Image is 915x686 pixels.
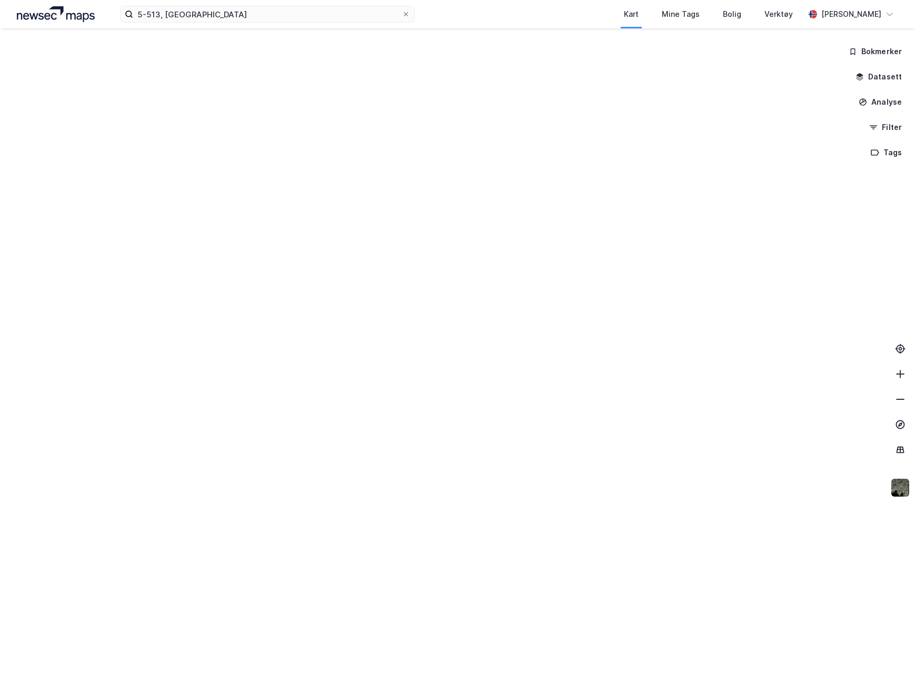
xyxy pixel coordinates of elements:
[862,635,915,686] iframe: Chat Widget
[624,8,639,21] div: Kart
[723,8,741,21] div: Bolig
[764,8,793,21] div: Verktøy
[17,6,95,22] img: logo.a4113a55bc3d86da70a041830d287a7e.svg
[821,8,881,21] div: [PERSON_NAME]
[862,635,915,686] div: Kontrollprogram for chat
[133,6,402,22] input: Søk på adresse, matrikkel, gårdeiere, leietakere eller personer
[662,8,700,21] div: Mine Tags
